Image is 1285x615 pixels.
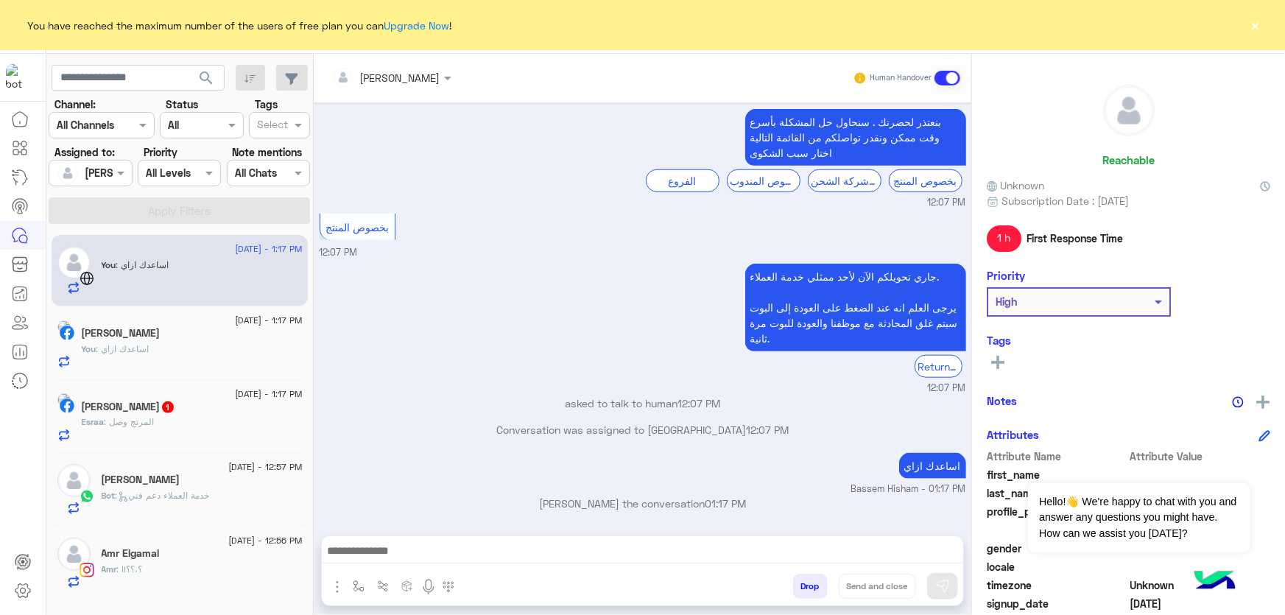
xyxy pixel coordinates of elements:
[987,541,1127,556] span: gender
[1130,559,1271,574] span: null
[82,416,105,427] span: Esraa
[57,320,71,334] img: picture
[57,393,71,407] img: picture
[353,580,365,592] img: select flow
[57,538,91,571] img: defaultAdmin.png
[793,574,828,599] button: Drop
[57,464,91,497] img: defaultAdmin.png
[420,578,437,596] img: send voice note
[987,596,1127,611] span: signup_date
[232,144,302,160] label: Note mentions
[746,424,789,436] span: 12:07 PM
[235,387,302,401] span: [DATE] - 1:17 PM
[320,247,358,258] span: 12:07 PM
[1028,483,1250,552] span: Hello!👋 We're happy to chat with you and answer any questions you might have. How can we assist y...
[102,563,117,574] span: Amr
[1102,153,1155,166] h6: Reachable
[144,144,177,160] label: Priority
[82,401,175,413] h5: Esraa Abd Elfatah
[347,574,371,598] button: select flow
[28,18,452,33] span: You have reached the maximum number of the users of free plan you can !
[987,394,1017,407] h6: Notes
[102,259,116,270] span: You
[851,482,966,496] span: Bassem Hisham - 01:17 PM
[395,574,420,598] button: create order
[228,534,302,547] span: [DATE] - 12:56 PM
[987,449,1127,464] span: Attribute Name
[82,327,161,340] h5: عماد نمر
[745,109,966,166] p: 11/8/2025, 12:07 PM
[6,64,32,91] img: 713415422032625
[1130,449,1271,464] span: Attribute Value
[102,547,160,560] h5: Amr Elgamal
[443,581,454,593] img: make a call
[328,578,346,596] img: send attachment
[371,574,395,598] button: Trigger scenario
[987,559,1127,574] span: locale
[80,271,94,286] img: WebChat
[235,242,302,256] span: [DATE] - 1:17 PM
[987,577,1127,593] span: timezone
[377,580,389,592] img: Trigger scenario
[1130,596,1271,611] span: 2025-08-11T09:07:23.25Z
[839,574,916,599] button: Send and close
[96,343,149,354] span: اساعدك ازاي
[60,326,74,340] img: Facebook
[320,496,966,511] p: [PERSON_NAME] the conversation
[1232,396,1244,408] img: notes
[928,196,966,210] span: 12:07 PM
[166,96,198,112] label: Status
[899,453,966,479] p: 11/8/2025, 1:17 PM
[117,563,143,574] span: !!؟،؟؟
[325,221,389,233] span: بخصوص المنتج
[1189,556,1241,608] img: hulul-logo.png
[57,163,78,183] img: defaultAdmin.png
[935,579,950,594] img: send message
[870,72,932,84] small: Human Handover
[987,504,1127,538] span: profile_pic
[197,69,215,87] span: search
[1256,396,1270,409] img: add
[915,355,962,378] div: Return to Bot
[401,580,413,592] img: create order
[646,169,719,192] div: الفروع
[987,428,1039,441] h6: Attributes
[987,225,1021,252] span: 1 h
[60,398,74,413] img: Facebook
[384,19,450,32] a: Upgrade Now
[808,169,881,192] div: بخصوص شركة الشحن
[189,65,225,96] button: search
[102,490,116,501] span: Bot
[1001,193,1129,208] span: Subscription Date : [DATE]
[1130,577,1271,593] span: Unknown
[320,422,966,437] p: Conversation was assigned to [GEOGRAPHIC_DATA]
[705,497,746,510] span: 01:17 PM
[80,489,94,504] img: WhatsApp
[228,460,302,474] span: [DATE] - 12:57 PM
[235,314,302,327] span: [DATE] - 1:17 PM
[80,563,94,577] img: Instagram
[255,96,278,112] label: Tags
[928,382,966,396] span: 12:07 PM
[1104,85,1154,136] img: defaultAdmin.png
[1248,18,1263,32] button: ×
[745,264,966,351] p: 11/8/2025, 12:07 PM
[255,116,288,136] div: Select
[727,169,800,192] div: بخصوص المندوب
[102,474,180,486] h5: Kareem
[54,144,115,160] label: Assigned to:
[889,169,962,192] div: بخصوص المنتج
[116,490,210,501] span: : خدمة العملاء دعم فني
[82,343,96,354] span: You
[54,96,96,112] label: Channel:
[162,401,174,413] span: 1
[987,467,1127,482] span: first_name
[987,485,1127,501] span: last_name
[987,334,1270,347] h6: Tags
[57,246,91,279] img: defaultAdmin.png
[320,396,966,411] p: asked to talk to human
[49,197,310,224] button: Apply Filters
[677,397,720,410] span: 12:07 PM
[116,259,169,270] span: اساعدك ازاي
[987,269,1025,282] h6: Priority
